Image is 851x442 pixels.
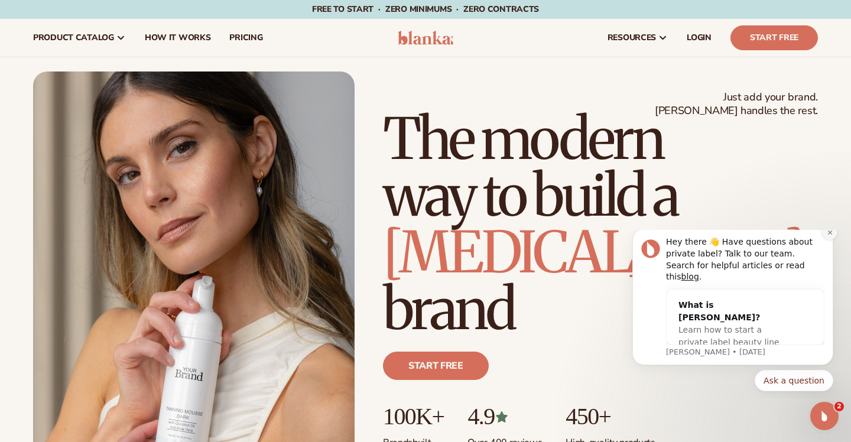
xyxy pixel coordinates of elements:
span: Free to start · ZERO minimums · ZERO contracts [312,4,539,15]
span: pricing [229,33,262,43]
a: How It Works [135,19,220,57]
span: [MEDICAL_DATA] [383,217,802,288]
a: pricing [220,19,272,57]
span: LOGIN [687,33,712,43]
img: logo [398,31,454,45]
a: blog [67,42,85,51]
img: Profile image for Lee [27,9,46,28]
p: 450+ [566,404,655,430]
p: 4.9 [467,404,542,430]
div: Quick reply options [18,140,219,161]
div: What is [PERSON_NAME]? [64,69,174,94]
div: Hey there 👋 Have questions about private label? Talk to our team. Search for helpful articles or ... [51,6,210,53]
span: Learn how to start a private label beauty line with [PERSON_NAME] [64,95,165,129]
a: Start Free [730,25,818,50]
a: resources [598,19,677,57]
span: How It Works [145,33,211,43]
a: LOGIN [677,19,721,57]
h1: The modern way to build a brand [383,110,818,337]
div: Message content [51,6,210,115]
span: Just add your brand. [PERSON_NAME] handles the rest. [655,90,818,118]
p: Message from Lee, sent 3d ago [51,117,210,128]
div: What is [PERSON_NAME]?Learn how to start a private label beauty line with [PERSON_NAME] [52,60,186,141]
iframe: Intercom notifications message [615,230,851,398]
a: Start free [383,352,489,380]
p: 100K+ [383,404,444,430]
span: product catalog [33,33,114,43]
iframe: Intercom live chat [810,402,839,430]
span: 2 [834,402,844,411]
a: product catalog [24,19,135,57]
span: resources [608,33,656,43]
button: Quick reply: Ask a question [140,140,219,161]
